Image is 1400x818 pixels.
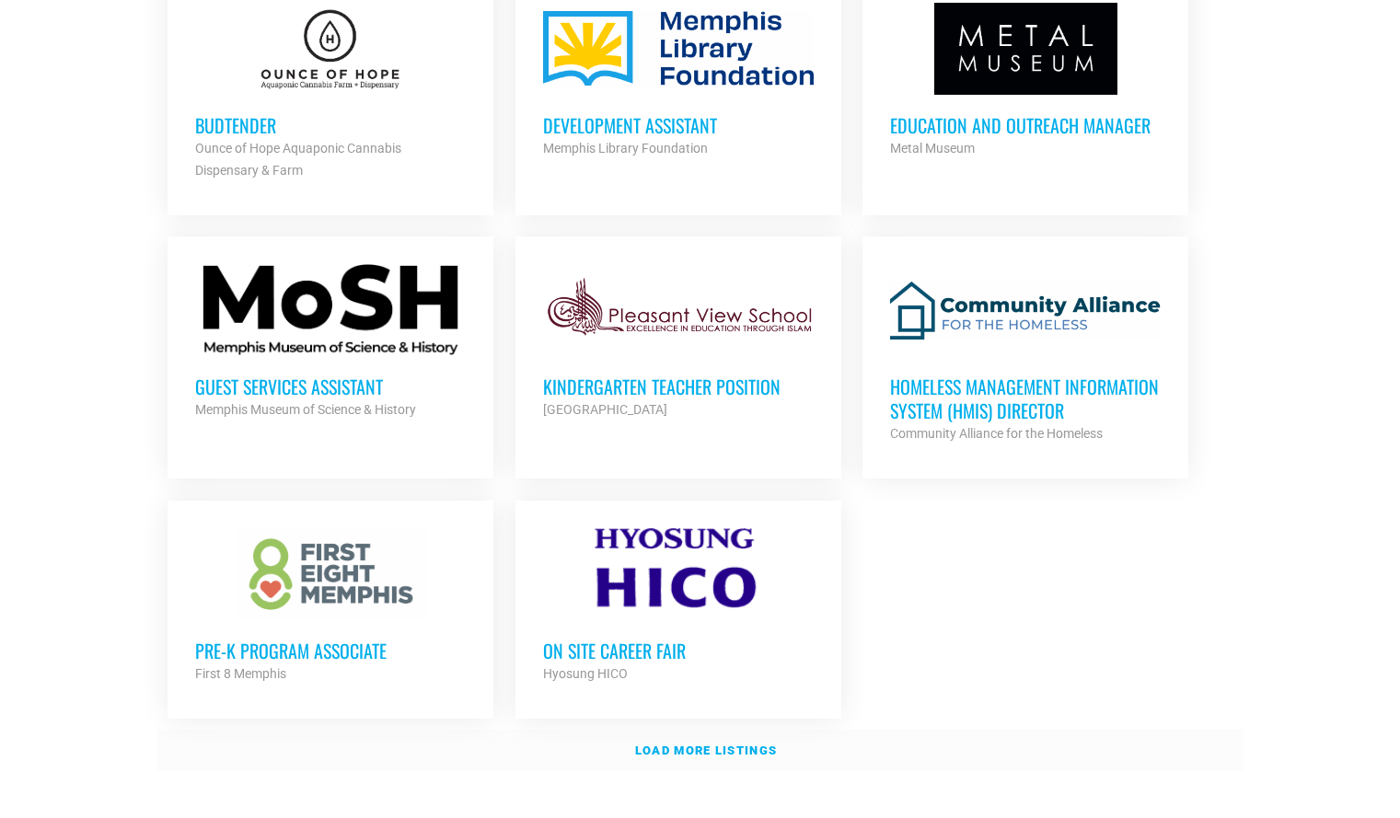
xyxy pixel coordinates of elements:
h3: Development Assistant [543,113,814,137]
h3: Homeless Management Information System (HMIS) Director [890,374,1161,422]
strong: Memphis Museum of Science & History [195,402,416,417]
strong: Load more listings [635,743,777,757]
a: Load more listings [157,730,1244,772]
strong: First 8 Memphis [195,666,286,681]
strong: Metal Museum [890,141,975,156]
strong: Memphis Library Foundation [543,141,708,156]
strong: Hyosung HICO [543,666,628,681]
a: Guest Services Assistant Memphis Museum of Science & History [168,236,493,448]
strong: [GEOGRAPHIC_DATA] [543,402,667,417]
a: On Site Career Fair Hyosung HICO [515,501,841,712]
strong: Ounce of Hope Aquaponic Cannabis Dispensary & Farm [195,141,401,178]
h3: Kindergarten Teacher Position [543,374,814,398]
a: Pre-K Program Associate First 8 Memphis [168,501,493,712]
h3: Education and Outreach Manager [890,113,1161,137]
h3: On Site Career Fair [543,639,814,662]
a: Kindergarten Teacher Position [GEOGRAPHIC_DATA] [515,236,841,448]
h3: Pre-K Program Associate [195,639,466,662]
a: Homeless Management Information System (HMIS) Director Community Alliance for the Homeless [862,236,1188,472]
h3: Guest Services Assistant [195,374,466,398]
strong: Community Alliance for the Homeless [890,426,1103,441]
h3: Budtender [195,113,466,137]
